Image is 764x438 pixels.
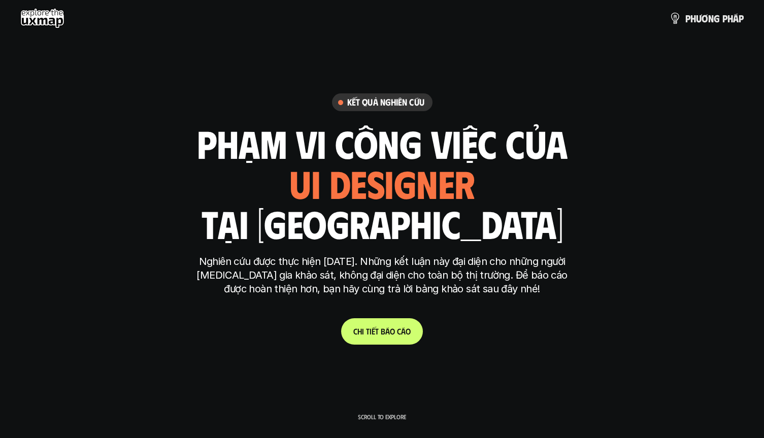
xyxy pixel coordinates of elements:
[696,13,702,24] span: ư
[390,326,395,336] span: o
[201,202,563,245] h1: tại [GEOGRAPHIC_DATA]
[381,326,385,336] span: b
[197,122,568,164] h1: phạm vi công việc của
[353,326,357,336] span: C
[733,13,739,24] span: á
[362,326,364,336] span: i
[401,326,406,336] span: á
[702,13,708,24] span: ơ
[708,13,714,24] span: n
[669,8,744,28] a: phươngpháp
[372,326,375,336] span: ế
[690,13,696,24] span: h
[370,326,372,336] span: i
[358,413,406,420] p: Scroll to explore
[341,318,423,345] a: Chitiếtbáocáo
[727,13,733,24] span: h
[192,255,573,296] p: Nghiên cứu được thực hiện [DATE]. Những kết luận này đại diện cho những người [MEDICAL_DATA] gia ...
[375,326,379,336] span: t
[685,13,690,24] span: p
[739,13,744,24] span: p
[397,326,401,336] span: c
[366,326,370,336] span: t
[385,326,390,336] span: á
[722,13,727,24] span: p
[357,326,362,336] span: h
[714,13,720,24] span: g
[406,326,411,336] span: o
[347,96,424,108] h6: Kết quả nghiên cứu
